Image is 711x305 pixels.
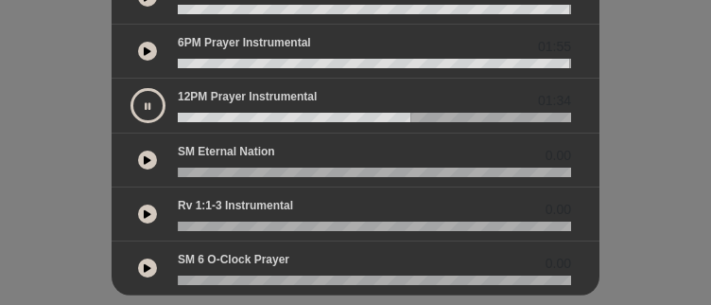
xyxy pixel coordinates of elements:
[546,146,571,166] span: 0.00
[546,200,571,220] span: 0.00
[178,197,293,214] p: Rv 1:1-3 Instrumental
[178,88,317,105] p: 12PM Prayer Instrumental
[538,91,571,111] span: 01:34
[546,254,571,274] span: 0.00
[538,37,571,57] span: 01:55
[178,251,289,268] p: SM 6 o-clock prayer
[178,34,311,51] p: 6PM Prayer Instrumental
[178,143,275,160] p: SM Eternal Nation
